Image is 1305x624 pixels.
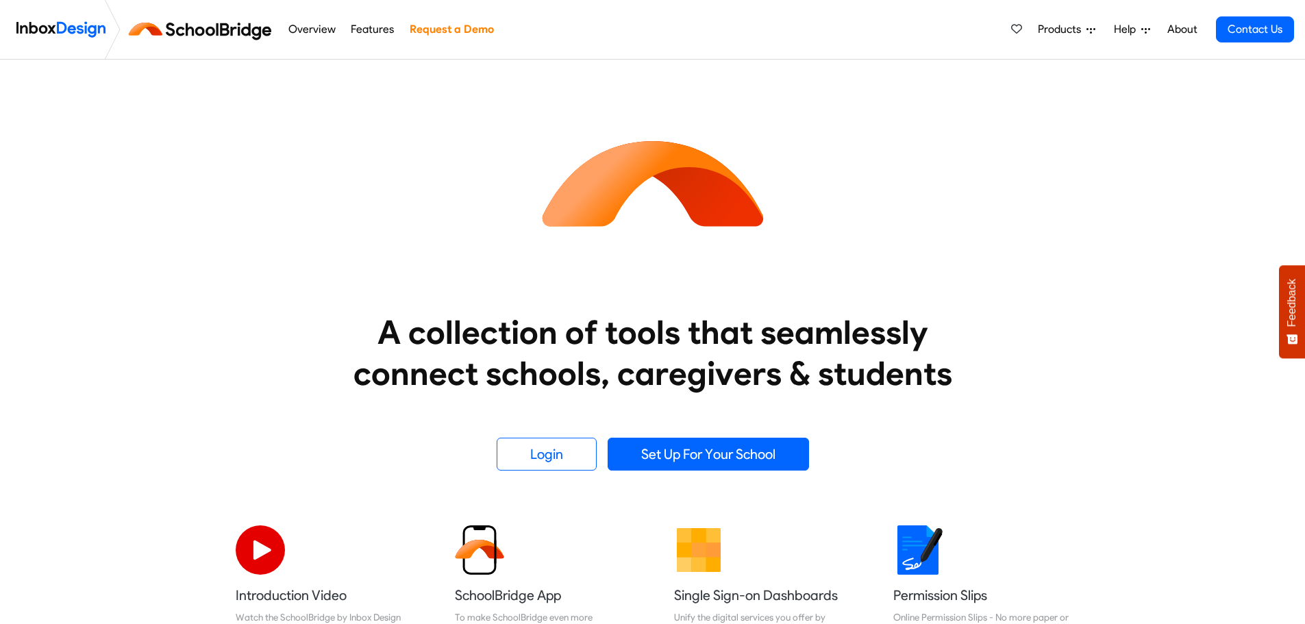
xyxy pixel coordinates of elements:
[284,16,339,43] a: Overview
[406,16,497,43] a: Request a Demo
[893,525,943,575] img: 2022_01_18_icon_signature.svg
[1032,16,1101,43] a: Products
[1108,16,1156,43] a: Help
[1163,16,1201,43] a: About
[497,438,597,471] a: Login
[530,60,776,306] img: icon_schoolbridge.svg
[1279,265,1305,358] button: Feedback - Show survey
[1038,21,1086,38] span: Products
[236,525,285,575] img: 2022_07_11_icon_video_playback.svg
[327,312,978,394] heading: A collection of tools that seamlessly connect schools, caregivers & students
[1114,21,1141,38] span: Help
[893,586,1070,605] h5: Permission Slips
[236,586,412,605] h5: Introduction Video
[1216,16,1294,42] a: Contact Us
[608,438,809,471] a: Set Up For Your School
[455,525,504,575] img: 2022_01_13_icon_sb_app.svg
[347,16,398,43] a: Features
[126,13,280,46] img: schoolbridge logo
[674,525,723,575] img: 2022_01_13_icon_grid.svg
[1286,279,1298,327] span: Feedback
[455,586,632,605] h5: SchoolBridge App
[674,586,851,605] h5: Single Sign-on Dashboards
